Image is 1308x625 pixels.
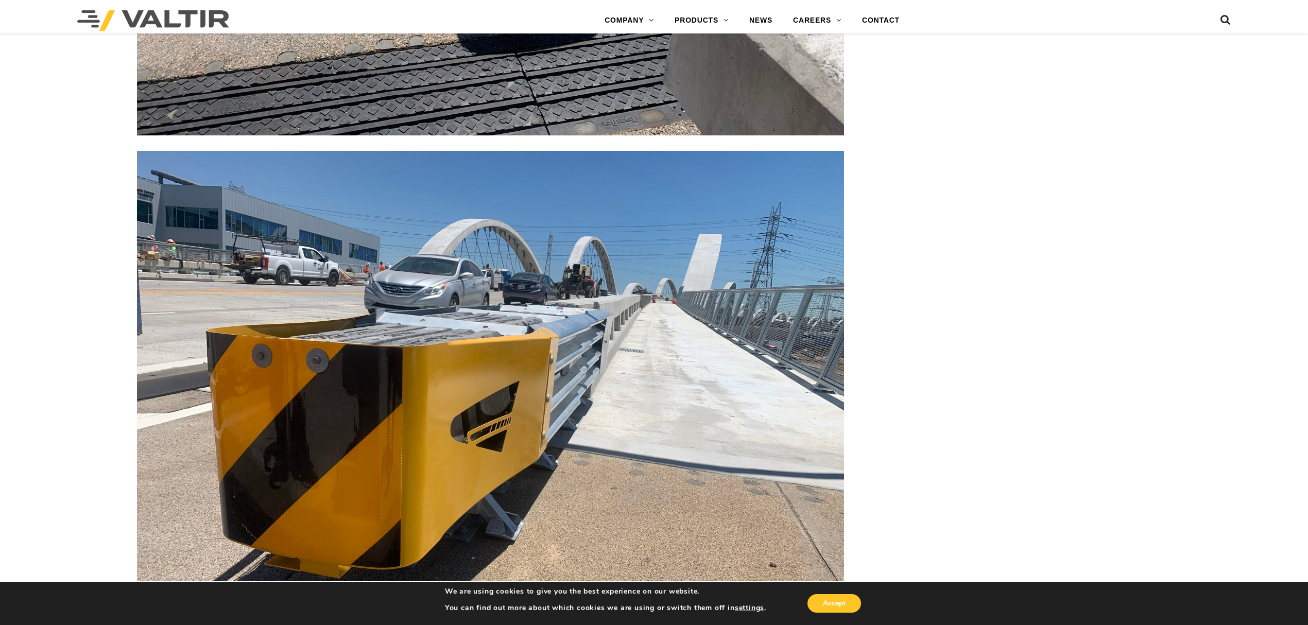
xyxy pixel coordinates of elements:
button: Accept [807,594,861,613]
a: COMPANY [594,10,664,31]
a: PRODUCTS [664,10,739,31]
a: CONTACT [852,10,910,31]
p: We are using cookies to give you the best experience on our website. [445,587,766,596]
a: CAREERS [783,10,852,31]
button: settings [735,603,764,613]
a: NEWS [739,10,783,31]
img: Valtir [77,10,229,31]
p: You can find out more about which cookies we are using or switch them off in . [445,603,766,613]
